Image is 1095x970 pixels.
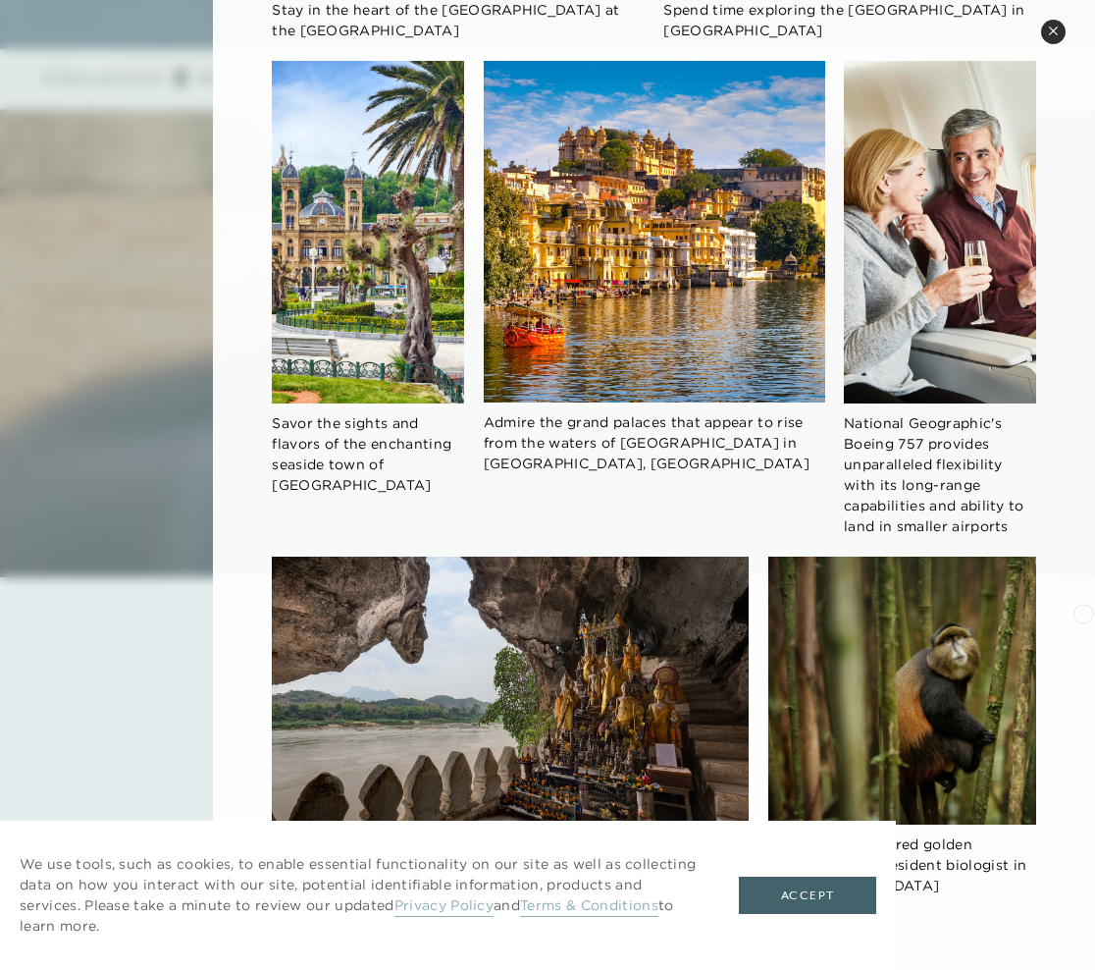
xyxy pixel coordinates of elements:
[484,413,810,472] span: Admire the grand palaces that appear to rise from the waters of [GEOGRAPHIC_DATA] in [GEOGRAPHIC_...
[272,1,619,39] span: Stay in the heart of the [GEOGRAPHIC_DATA] at the [GEOGRAPHIC_DATA]
[739,877,876,914] button: Accept
[272,414,451,494] span: Savor the sights and flavors of the enchanting seaside town of [GEOGRAPHIC_DATA]
[520,896,658,917] a: Terms & Conditions
[663,1,1024,39] span: Spend time exploring the [GEOGRAPHIC_DATA] in [GEOGRAPHIC_DATA]
[768,835,1027,894] span: Seek out endangered golden monkeys with a resident biologist in [DEMOGRAPHIC_DATA]
[20,854,700,937] p: We use tools, such as cookies, to enable essential functionality on our site as well as collectin...
[394,896,494,917] a: Privacy Policy
[844,414,1024,535] span: National Geographic's Boeing 757 provides unparalleled flexibility with its long-range capabiliti...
